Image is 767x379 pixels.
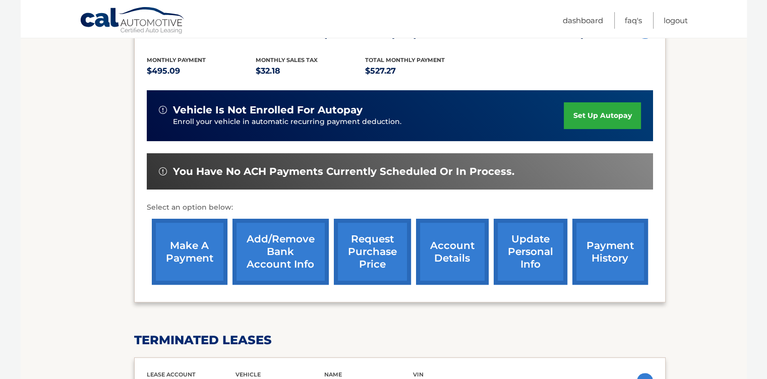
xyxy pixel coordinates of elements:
[147,371,196,378] span: lease account
[173,165,514,178] span: You have no ACH payments currently scheduled or in process.
[152,219,227,285] a: make a payment
[134,333,666,348] h2: terminated leases
[80,7,186,36] a: Cal Automotive
[572,219,648,285] a: payment history
[494,219,567,285] a: update personal info
[147,202,653,214] p: Select an option below:
[173,104,363,116] span: vehicle is not enrolled for autopay
[563,12,603,29] a: Dashboard
[159,106,167,114] img: alert-white.svg
[413,371,424,378] span: vin
[564,102,640,129] a: set up autopay
[147,64,256,78] p: $495.09
[334,219,411,285] a: request purchase price
[159,167,167,175] img: alert-white.svg
[256,56,318,64] span: Monthly sales Tax
[664,12,688,29] a: Logout
[365,64,475,78] p: $527.27
[625,12,642,29] a: FAQ's
[235,371,261,378] span: vehicle
[365,56,445,64] span: Total Monthly Payment
[416,219,489,285] a: account details
[147,56,206,64] span: Monthly Payment
[173,116,564,128] p: Enroll your vehicle in automatic recurring payment deduction.
[256,64,365,78] p: $32.18
[232,219,329,285] a: Add/Remove bank account info
[324,371,342,378] span: name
